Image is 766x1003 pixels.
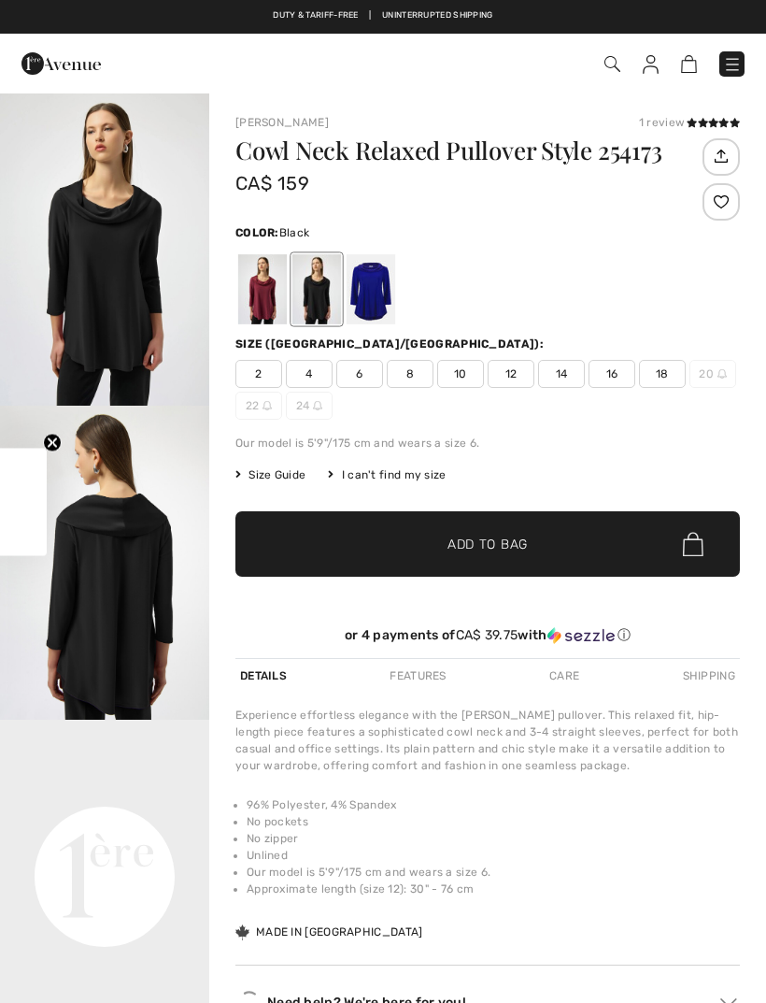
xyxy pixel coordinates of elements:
a: [PERSON_NAME] [235,116,329,129]
li: Approximate length (size 12): 30" - 76 cm [247,881,740,897]
span: Size Guide [235,466,305,483]
div: Size ([GEOGRAPHIC_DATA]/[GEOGRAPHIC_DATA]): [235,336,547,352]
span: 6 [336,360,383,388]
span: Add to Bag [447,535,528,554]
span: 22 [235,392,282,420]
img: Bag.svg [683,532,703,556]
span: CA$ 159 [235,172,309,194]
img: 1ère Avenue [21,45,101,82]
li: No pockets [247,813,740,830]
img: ring-m.svg [262,401,272,410]
div: Shipping [678,659,740,693]
span: 8 [387,360,433,388]
span: CA$ 39.75 [456,627,518,643]
span: Color: [235,226,279,239]
span: 14 [538,360,585,388]
div: Merlot [238,254,287,324]
div: Details [235,659,291,693]
span: 20 [689,360,736,388]
img: Search [604,56,620,72]
li: No zipper [247,830,740,847]
div: Features [385,659,450,693]
div: Made in [GEOGRAPHIC_DATA] [235,924,423,940]
div: Our model is 5'9"/175 cm and wears a size 6. [235,435,740,451]
img: Share [705,140,736,172]
li: Unlined [247,847,740,864]
div: or 4 payments ofCA$ 39.75withSezzle Click to learn more about Sezzle [235,627,740,651]
div: 1 review [639,114,740,131]
h1: Cowl Neck Relaxed Pullover Style 254173 [235,138,698,163]
span: 2 [235,360,282,388]
img: Sezzle [547,627,615,644]
div: or 4 payments of with [235,627,740,644]
li: Our model is 5'9"/175 cm and wears a size 6. [247,864,740,881]
span: Black [279,226,310,239]
img: My Info [643,55,659,74]
span: 16 [589,360,635,388]
img: Menu [723,55,742,74]
div: Black [292,254,341,324]
img: Shopping Bag [681,55,697,73]
button: Close teaser [43,433,62,451]
div: Experience effortless elegance with the [PERSON_NAME] pullover. This relaxed fit, hip-length piec... [235,707,740,774]
div: Care [545,659,584,693]
span: 10 [437,360,484,388]
div: I can't find my size [328,466,446,483]
span: 18 [639,360,686,388]
a: 1ère Avenue [21,53,101,71]
img: ring-m.svg [313,401,322,410]
span: 24 [286,392,333,420]
li: 96% Polyester, 4% Spandex [247,796,740,813]
button: Add to Bag [235,511,740,577]
span: 12 [488,360,534,388]
span: 4 [286,360,333,388]
img: ring-m.svg [717,369,727,379]
div: Royal Sapphire 163 [347,254,395,324]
